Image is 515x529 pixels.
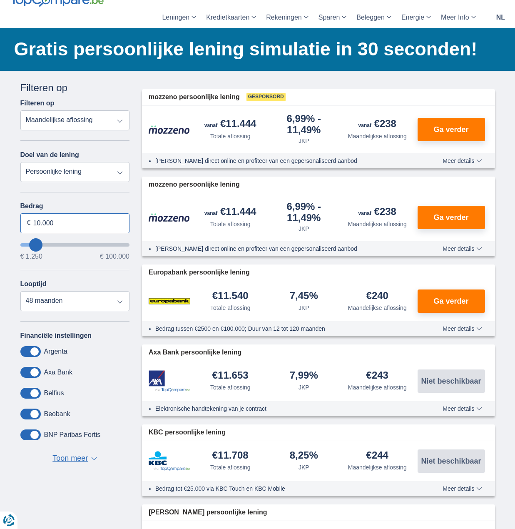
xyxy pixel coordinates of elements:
[290,291,318,302] div: 7,45%
[348,304,407,312] div: Maandelijkse aflossing
[418,289,485,313] button: Ga verder
[155,324,412,333] li: Bedrag tussen €2500 en €100.000; Duur van 12 tot 120 maanden
[418,206,485,229] button: Ga verder
[100,253,129,260] span: € 100.000
[358,207,396,218] div: €238
[20,151,79,159] label: Doel van de lening
[14,36,495,62] h1: Gratis persoonlijke lening simulatie in 30 seconden!
[443,406,482,412] span: Meer details
[157,7,201,28] a: Leningen
[210,304,251,312] div: Totale aflossing
[155,245,412,253] li: [PERSON_NAME] direct online en profiteer van een gepersonaliseerd aanbod
[212,291,249,302] div: €11.540
[261,7,313,28] a: Rekeningen
[443,158,482,164] span: Meer details
[433,214,468,221] span: Ga verder
[436,325,488,332] button: Meer details
[149,451,190,471] img: product.pl.alt KBC
[44,389,64,397] label: Belfius
[436,245,488,252] button: Meer details
[20,332,92,339] label: Financiële instellingen
[50,453,100,464] button: Toon meer ▼
[348,132,407,140] div: Maandelijkse aflossing
[20,280,47,288] label: Looptijd
[149,125,190,134] img: product.pl.alt Mozzeno
[155,484,412,493] li: Bedrag tot €25.000 via KBC Touch en KBC Mobile
[212,450,249,462] div: €11.708
[421,377,481,385] span: Niet beschikbaar
[348,463,407,472] div: Maandelijkse aflossing
[436,157,488,164] button: Meer details
[348,383,407,392] div: Maandelijkse aflossing
[149,348,241,357] span: Axa Bank persoonlijke lening
[436,485,488,492] button: Meer details
[210,220,251,228] div: Totale aflossing
[246,93,286,101] span: Gesponsord
[210,383,251,392] div: Totale aflossing
[155,404,412,413] li: Elektronische handtekening van je contract
[299,137,309,145] div: JKP
[149,508,267,517] span: [PERSON_NAME] persoonlijke lening
[433,297,468,305] span: Ga verder
[44,410,70,418] label: Beobank
[27,218,31,228] span: €
[351,7,396,28] a: Beleggen
[433,126,468,133] span: Ga verder
[290,370,318,382] div: 7,99%
[396,7,436,28] a: Energie
[299,383,309,392] div: JKP
[299,225,309,233] div: JKP
[210,132,251,140] div: Totale aflossing
[299,304,309,312] div: JKP
[20,202,130,210] label: Bedrag
[366,291,388,302] div: €240
[52,453,88,464] span: Toon meer
[421,457,481,465] span: Niet beschikbaar
[436,7,481,28] a: Meer Info
[204,119,256,130] div: €11.444
[418,369,485,393] button: Niet beschikbaar
[418,118,485,141] button: Ga verder
[204,207,256,218] div: €11.444
[491,7,510,28] a: nl
[149,370,190,392] img: product.pl.alt Axa Bank
[418,449,485,473] button: Niet beschikbaar
[91,457,97,460] span: ▼
[20,100,55,107] label: Filteren op
[149,180,240,190] span: mozzeno persoonlijke lening
[443,246,482,252] span: Meer details
[271,114,338,135] div: 6,99%
[155,157,412,165] li: [PERSON_NAME] direct online en profiteer van een gepersonaliseerd aanbod
[290,450,318,462] div: 8,25%
[44,348,67,355] label: Argenta
[366,370,388,382] div: €243
[44,431,101,439] label: BNP Paribas Fortis
[212,370,249,382] div: €11.653
[149,92,240,102] span: mozzeno persoonlijke lening
[210,463,251,472] div: Totale aflossing
[366,450,388,462] div: €244
[149,213,190,222] img: product.pl.alt Mozzeno
[20,81,130,95] div: Filteren op
[20,253,42,260] span: € 1.250
[20,243,130,247] input: wantToBorrow
[313,7,352,28] a: Sparen
[443,486,482,492] span: Meer details
[436,405,488,412] button: Meer details
[149,291,190,312] img: product.pl.alt Europabank
[201,7,261,28] a: Kredietkaarten
[149,268,250,277] span: Europabank persoonlijke lening
[443,326,482,332] span: Meer details
[44,369,72,376] label: Axa Bank
[271,202,338,223] div: 6,99%
[358,119,396,130] div: €238
[299,463,309,472] div: JKP
[348,220,407,228] div: Maandelijkse aflossing
[149,428,226,437] span: KBC persoonlijke lening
